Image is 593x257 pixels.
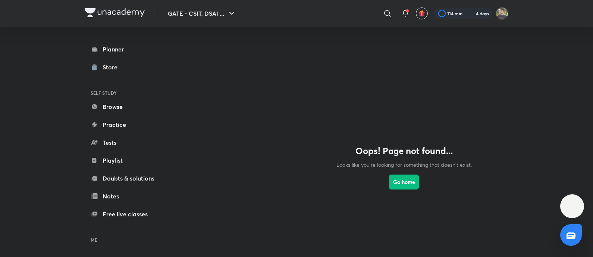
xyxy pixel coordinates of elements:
[103,63,122,72] div: Store
[355,145,453,156] h3: Oops! Page not found...
[85,171,171,186] a: Doubts & solutions
[85,117,171,132] a: Practice
[85,87,171,99] h6: SELF STUDY
[336,161,472,169] p: Looks like you're looking for something that doesn't exist.
[418,10,425,17] img: avatar
[467,10,474,17] img: streak
[85,234,171,246] h6: ME
[389,169,419,209] a: Go home
[416,7,428,19] button: avatar
[85,99,171,114] a: Browse
[568,202,577,211] img: ttu
[85,8,145,17] img: Company Logo
[85,207,171,222] a: Free live classes
[496,7,508,20] img: Ved prakash
[85,153,171,168] a: Playlist
[85,135,171,150] a: Tests
[85,8,145,19] a: Company Logo
[163,6,241,21] button: GATE - CSIT, DSAI ...
[335,57,473,137] img: error
[85,189,171,204] a: Notes
[85,60,171,75] a: Store
[389,175,419,189] button: Go home
[85,42,171,57] a: Planner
